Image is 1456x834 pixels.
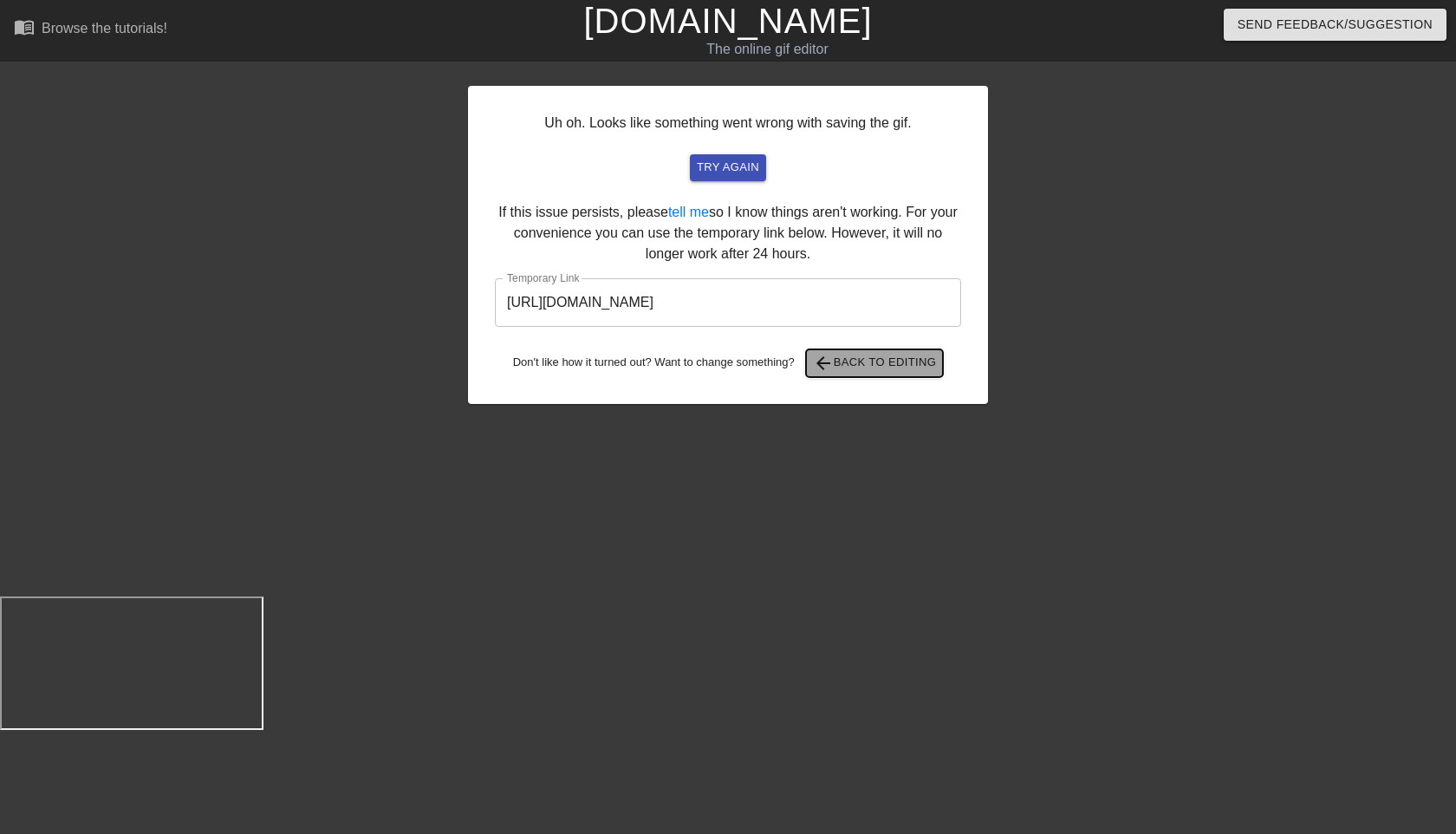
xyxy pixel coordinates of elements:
[494,39,1041,60] div: The online gif editor
[813,353,937,374] span: Back to Editing
[1238,14,1433,36] span: Send Feedback/Suggestion
[495,278,961,327] input: bare
[697,158,759,178] span: try again
[1224,9,1446,41] button: Send Feedback/Suggestion
[468,86,988,404] div: Uh oh. Looks like something went wrong with saving the gif. If this issue persists, please so I k...
[14,16,167,43] a: Browse the tutorials!
[806,349,944,377] button: Back to Editing
[813,353,834,374] span: arrow_back
[42,21,167,36] div: Browse the tutorials!
[583,2,872,40] a: [DOMAIN_NAME]
[14,16,35,37] span: menu_book
[668,205,709,219] a: tell me
[690,154,766,181] button: try again
[495,349,961,377] div: Don't like how it turned out? Want to change something?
